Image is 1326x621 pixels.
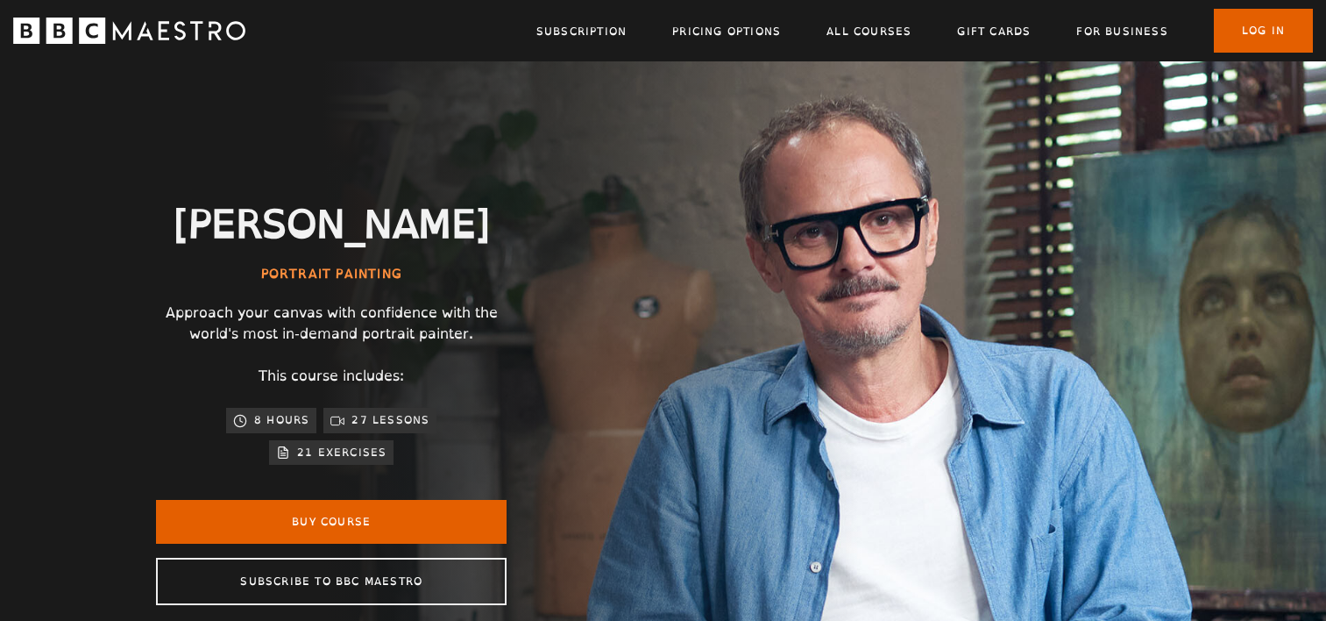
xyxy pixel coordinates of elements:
a: All Courses [826,23,911,40]
a: For business [1076,23,1167,40]
a: Buy Course [156,500,507,544]
p: 21 exercises [297,444,386,461]
p: 8 hours [254,411,309,429]
p: 27 lessons [351,411,429,429]
a: Pricing Options [672,23,781,40]
h1: Portrait Painting [174,268,490,282]
a: Gift Cards [957,23,1031,40]
p: Approach your canvas with confidence with the world's most in-demand portrait painter. [156,303,507,345]
a: Log In [1214,9,1313,53]
nav: Primary [536,9,1313,53]
a: Subscription [536,23,627,40]
p: This course includes: [259,366,404,387]
h2: [PERSON_NAME] [174,202,490,246]
svg: BBC Maestro [13,18,245,44]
